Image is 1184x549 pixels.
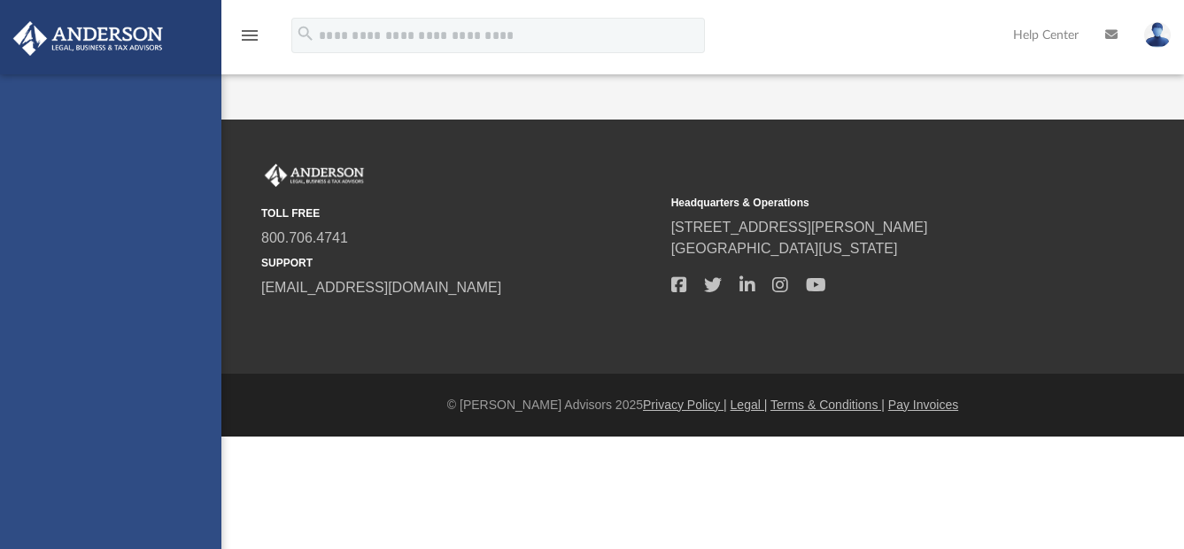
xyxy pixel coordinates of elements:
[239,25,260,46] i: menu
[671,220,928,235] a: [STREET_ADDRESS][PERSON_NAME]
[731,398,768,412] a: Legal |
[643,398,727,412] a: Privacy Policy |
[8,21,168,56] img: Anderson Advisors Platinum Portal
[671,195,1069,211] small: Headquarters & Operations
[296,24,315,43] i: search
[1144,22,1171,48] img: User Pic
[261,280,501,295] a: [EMAIL_ADDRESS][DOMAIN_NAME]
[261,230,348,245] a: 800.706.4741
[261,164,368,187] img: Anderson Advisors Platinum Portal
[770,398,885,412] a: Terms & Conditions |
[261,205,659,221] small: TOLL FREE
[239,34,260,46] a: menu
[221,396,1184,414] div: © [PERSON_NAME] Advisors 2025
[261,255,659,271] small: SUPPORT
[888,398,958,412] a: Pay Invoices
[671,241,898,256] a: [GEOGRAPHIC_DATA][US_STATE]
